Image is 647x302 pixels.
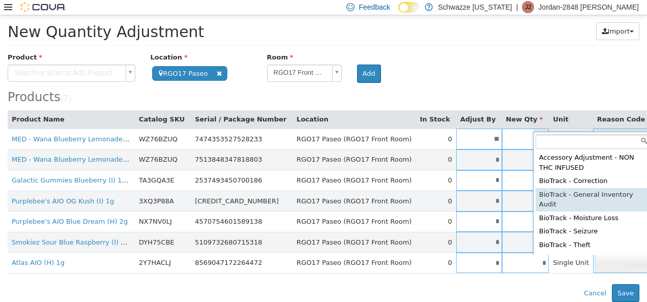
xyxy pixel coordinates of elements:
[538,1,639,13] p: Jordan-2848 [PERSON_NAME]
[20,2,66,12] img: Cova
[359,2,390,12] span: Feedback
[516,1,518,13] p: |
[522,1,534,13] div: Jordan-2848 Garcia
[525,1,532,13] span: J2
[398,2,420,13] input: Dark Mode
[438,1,512,13] p: Schwazze [US_STATE]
